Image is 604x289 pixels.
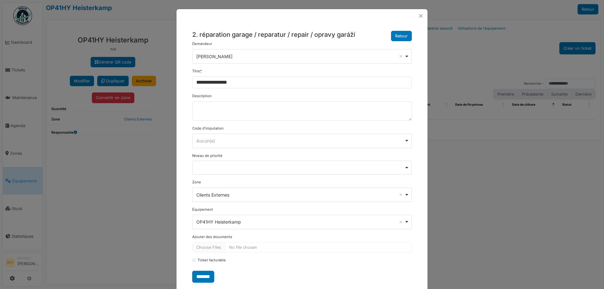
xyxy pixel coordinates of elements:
[398,53,404,59] button: Remove item: '7299'
[192,93,212,99] label: Description
[192,153,222,158] label: Niveau de priorité
[192,207,213,212] label: Équipement
[196,137,404,144] div: Aucun(e)
[417,12,425,20] button: Close
[398,192,404,198] button: Remove item: '19289'
[398,219,404,225] button: Remove item: '194455'
[391,31,412,41] button: Retour
[192,126,224,131] label: Code d'imputation
[192,180,201,185] label: Zone
[192,31,355,39] h5: 2. réparation garage / reparatur / repair / opravy garáží
[196,53,404,60] div: [PERSON_NAME]
[196,219,404,225] div: OP41HY Heisterkamp
[198,258,226,263] label: Ticket facturable
[192,234,232,240] label: Ajouter des documents
[192,69,202,74] label: Titre
[196,192,404,198] div: Clients Externes
[200,69,202,73] abbr: Requis
[192,41,212,47] label: Demandeur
